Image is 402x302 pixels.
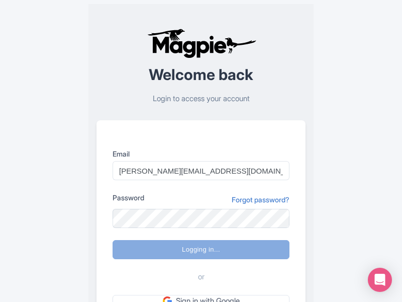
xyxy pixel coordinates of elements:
h2: Welcome back [96,66,306,83]
label: Password [113,192,144,203]
input: you@example.com [113,161,289,180]
div: Open Intercom Messenger [368,268,392,292]
input: Logging in... [113,240,289,259]
span: or [198,271,205,283]
img: logo-ab69f6fb50320c5b225c76a69d11143b.png [145,28,258,58]
label: Email [113,148,289,159]
p: Login to access your account [96,93,306,105]
a: Forgot password? [232,194,289,205]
